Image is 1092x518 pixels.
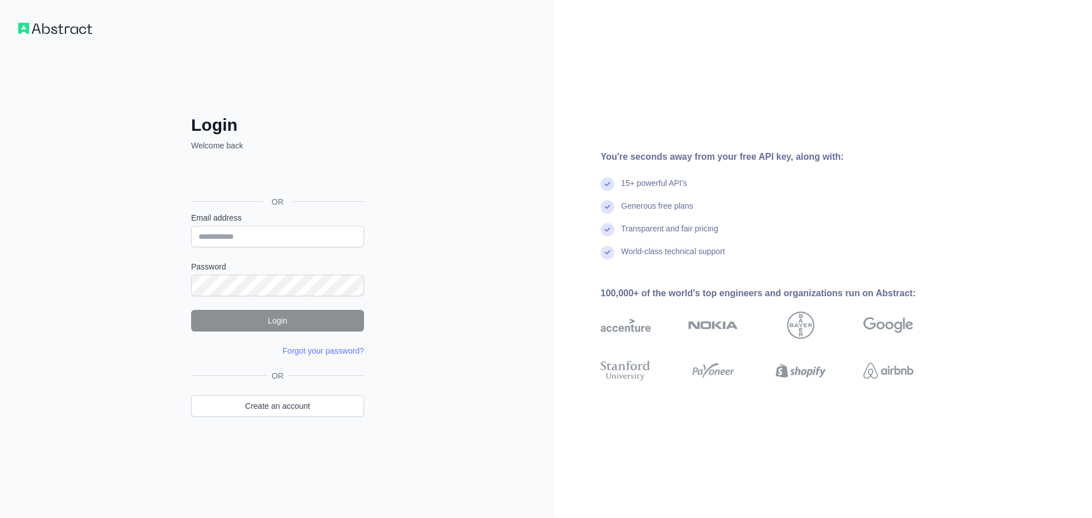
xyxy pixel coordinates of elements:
img: accenture [601,312,651,339]
span: OR [267,370,288,382]
div: World-class technical support [621,246,725,268]
img: check mark [601,246,614,259]
label: Password [191,261,364,272]
label: Email address [191,212,364,223]
div: You're seconds away from your free API key, along with: [601,150,950,164]
img: check mark [601,223,614,237]
img: stanford university [601,358,651,383]
p: Welcome back [191,140,364,151]
div: Transparent and fair pricing [621,223,718,246]
img: nokia [688,312,738,339]
button: Login [191,310,364,331]
img: check mark [601,200,614,214]
img: Workflow [18,23,92,34]
a: Forgot your password? [283,346,364,355]
img: airbnb [863,358,913,383]
div: Generous free plans [621,200,693,223]
div: 100,000+ of the world's top engineers and organizations run on Abstract: [601,287,950,300]
div: 15+ powerful API's [621,177,687,200]
img: bayer [787,312,814,339]
iframe: Schaltfläche „Über Google anmelden“ [185,164,367,189]
a: Create an account [191,395,364,417]
h2: Login [191,115,364,135]
img: shopify [776,358,826,383]
img: google [863,312,913,339]
img: payoneer [688,358,738,383]
img: check mark [601,177,614,191]
span: OR [263,196,293,208]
